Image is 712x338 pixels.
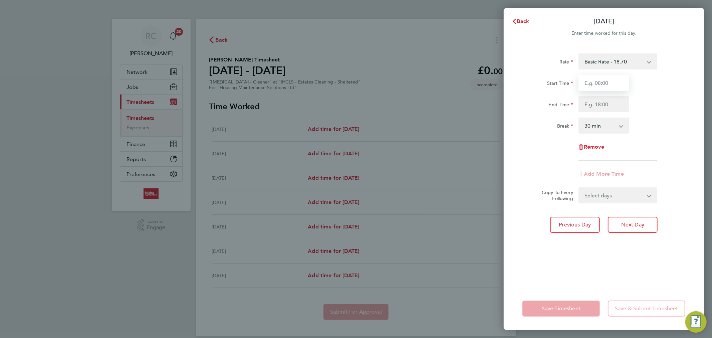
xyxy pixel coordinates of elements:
button: Next Day [608,217,658,233]
span: Next Day [621,221,644,228]
button: Remove [578,144,604,150]
p: [DATE] [594,17,614,26]
label: End Time [549,102,573,110]
span: Previous Day [559,221,591,228]
input: E.g. 18:00 [578,96,629,112]
span: Back [517,18,529,24]
input: E.g. 08:00 [578,75,629,91]
span: Remove [584,144,604,150]
button: Back [505,15,536,28]
label: Rate [559,59,573,67]
div: Enter time worked for this day. [504,29,704,37]
button: Previous Day [550,217,600,233]
button: Engage Resource Center [685,311,707,333]
label: Start Time [547,80,573,88]
label: Break [557,123,573,131]
label: Copy To Every Following [536,189,573,201]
